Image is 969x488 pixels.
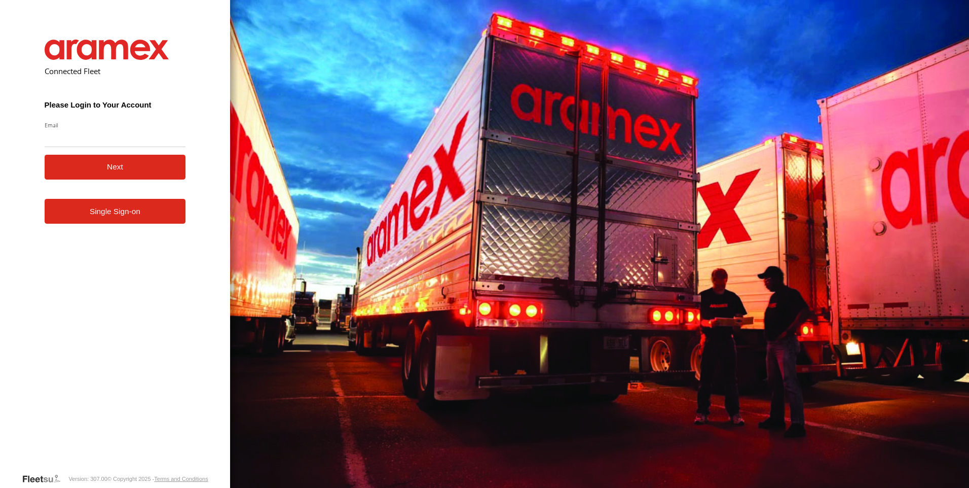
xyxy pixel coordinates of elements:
a: Terms and Conditions [154,476,208,482]
div: Version: 307.00 [68,476,107,482]
h3: Please Login to Your Account [45,100,186,109]
button: Next [45,155,186,180]
h2: Connected Fleet [45,66,186,76]
img: Aramex [45,40,169,60]
label: Email [45,121,186,129]
a: Single Sign-on [45,199,186,224]
div: © Copyright 2025 - [107,476,208,482]
a: Visit our Website [22,474,68,484]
